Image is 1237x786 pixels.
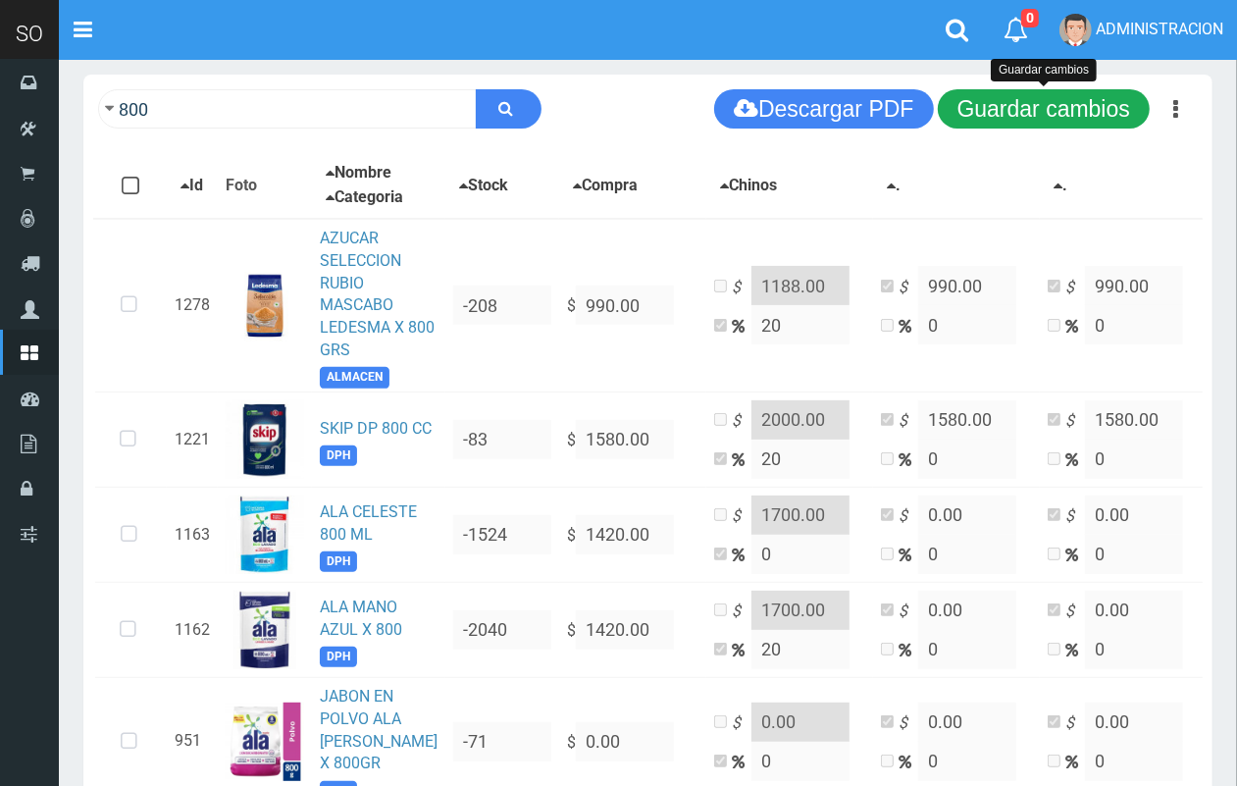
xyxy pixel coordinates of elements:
a: ALA MANO AZUL X 800 [320,598,402,639]
i: $ [732,277,751,299]
span: ADMINISTRACION [1096,20,1223,38]
td: 1162 [167,582,218,677]
div: Guardar cambios [991,59,1097,81]
i: $ [899,712,918,735]
button: Stock [453,174,514,198]
td: $ [559,219,706,393]
a: ALA CELESTE 800 ML [320,502,417,544]
span: ALMACEN [320,367,389,388]
a: JABON EN POLVO ALA [PERSON_NAME] X 800GR [320,687,438,773]
i: $ [1065,601,1085,623]
button: Descargar PDF [714,89,933,129]
i: $ [732,505,751,528]
button: Guardar cambios [938,89,1150,129]
button: . [881,174,906,198]
i: $ [899,277,918,299]
i: $ [732,712,751,735]
a: SKIP DP 800 CC [320,419,432,438]
img: ... [226,400,304,479]
td: 1278 [167,219,218,393]
a: AZUCAR SELECCION RUBIO MASCABO LEDESMA X 800 GRS [320,229,435,359]
button: Compra [567,174,644,198]
span: DPH [320,445,357,466]
i: $ [899,601,918,623]
td: $ [559,487,706,582]
button: Categoria [320,185,409,210]
i: $ [732,410,751,433]
button: Id [175,174,209,198]
span: 0 [1021,9,1039,27]
button: Chinos [714,174,783,198]
i: $ [899,410,918,433]
img: User Image [1059,14,1092,46]
td: $ [559,582,706,677]
i: $ [1065,505,1085,528]
td: 1163 [167,487,218,582]
i: $ [1065,712,1085,735]
span: DPH [320,647,357,667]
button: Nombre [320,161,397,185]
button: . [1048,174,1073,198]
i: $ [1065,277,1085,299]
i: $ [732,601,751,623]
th: Foto [218,153,312,219]
td: 1221 [167,392,218,487]
i: $ [899,505,918,528]
img: ... [226,266,304,344]
input: Ingrese su busqueda [98,89,477,129]
img: ... [226,703,304,781]
td: $ [559,392,706,487]
i: $ [1065,410,1085,433]
span: DPH [320,551,357,572]
img: ... [226,496,304,574]
img: ... [233,591,295,669]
